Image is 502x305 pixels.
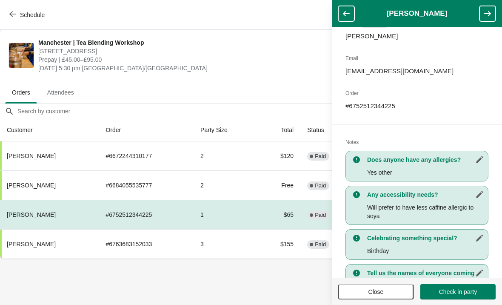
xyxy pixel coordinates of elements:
[38,38,342,47] span: Manchester | Tea Blending Workshop
[439,288,477,295] span: Check in party
[345,102,488,110] p: # 6752512344225
[38,64,342,72] span: [DATE] 5:30 pm [GEOGRAPHIC_DATA]/[GEOGRAPHIC_DATA]
[258,200,300,229] td: $65
[368,288,384,295] span: Close
[20,12,45,18] span: Schedule
[338,284,414,299] button: Close
[17,104,502,119] input: Search by customer
[367,168,484,177] p: Yes other
[7,211,56,218] span: [PERSON_NAME]
[258,141,300,170] td: $120
[40,85,81,100] span: Attendees
[367,247,484,255] p: Birthday
[258,170,300,200] td: Free
[345,89,488,98] h2: Order
[367,155,484,164] h3: Does anyone have any allergies?
[5,85,37,100] span: Orders
[315,212,326,219] span: Paid
[99,141,194,170] td: # 6672244310177
[315,241,326,248] span: Paid
[99,170,194,200] td: # 6684055535777
[7,241,56,247] span: [PERSON_NAME]
[99,200,194,229] td: # 6752512344225
[420,284,496,299] button: Check in party
[345,54,488,63] h2: Email
[194,200,258,229] td: 1
[99,229,194,259] td: # 6763683152033
[258,229,300,259] td: $155
[7,182,56,189] span: [PERSON_NAME]
[367,269,484,286] h3: Tell us the names of everyone coming along
[7,152,56,159] span: [PERSON_NAME]
[367,203,484,220] p: Will prefer to have less caffine allergic to soya
[367,190,484,199] h3: Any accessibility needs?
[38,47,342,55] span: [STREET_ADDRESS]
[300,119,357,141] th: Status
[345,138,488,147] h2: Notes
[345,32,488,40] p: [PERSON_NAME]
[9,43,34,68] img: Manchester | Tea Blending Workshop
[367,234,484,242] h3: Celebrating something special?
[315,153,326,160] span: Paid
[4,7,51,23] button: Schedule
[194,141,258,170] td: 2
[194,229,258,259] td: 3
[258,119,300,141] th: Total
[345,67,488,75] p: [EMAIL_ADDRESS][DOMAIN_NAME]
[194,170,258,200] td: 2
[38,55,342,64] span: Prepay | £45.00–£95.00
[194,119,258,141] th: Party Size
[99,119,194,141] th: Order
[354,9,479,18] h1: [PERSON_NAME]
[315,182,326,189] span: Paid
